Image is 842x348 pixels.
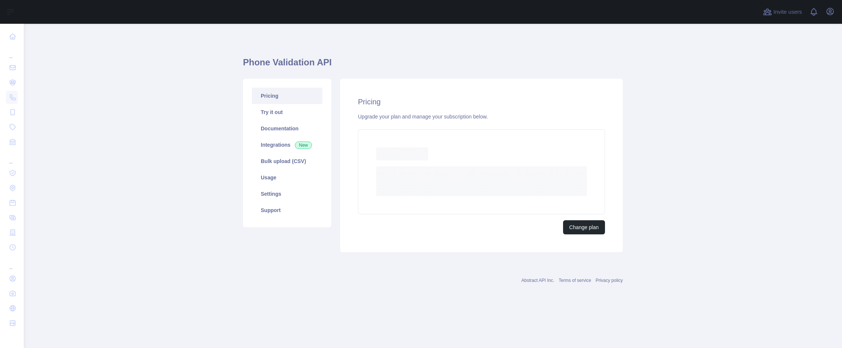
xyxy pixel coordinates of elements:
[252,137,322,153] a: Integrations New
[252,104,322,120] a: Try it out
[252,153,322,169] a: Bulk upload (CSV)
[6,256,18,270] div: ...
[6,150,18,165] div: ...
[252,186,322,202] a: Settings
[358,97,605,107] h2: Pricing
[559,278,591,283] a: Terms of service
[243,56,623,74] h1: Phone Validation API
[358,113,605,120] div: Upgrade your plan and manage your subscription below.
[563,220,605,234] button: Change plan
[762,6,803,18] button: Invite users
[252,169,322,186] a: Usage
[522,278,555,283] a: Abstract API Inc.
[252,88,322,104] a: Pricing
[773,8,802,16] span: Invite users
[596,278,623,283] a: Privacy policy
[295,142,312,149] span: New
[252,202,322,218] a: Support
[252,120,322,137] a: Documentation
[6,45,18,59] div: ...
